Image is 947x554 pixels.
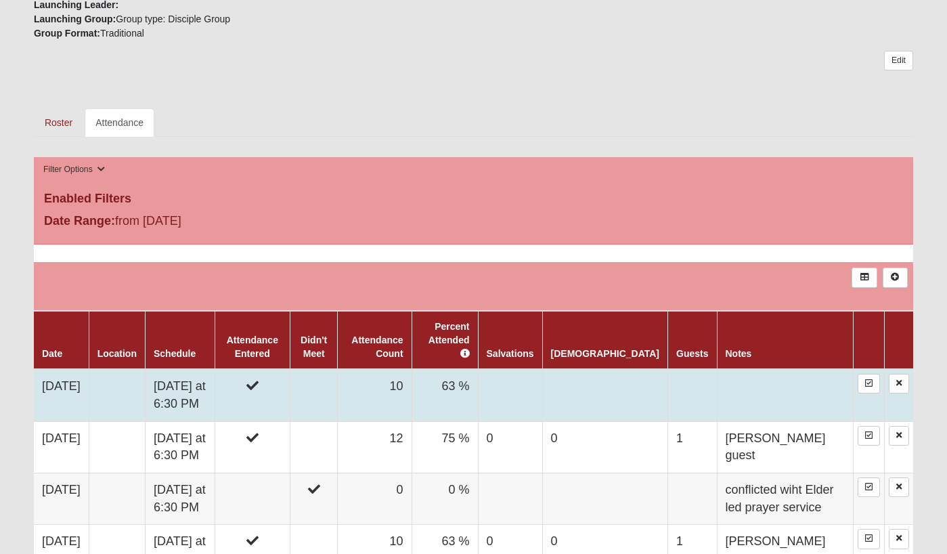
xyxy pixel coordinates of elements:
[34,421,89,473] td: [DATE]
[542,311,667,369] th: [DEMOGRAPHIC_DATA]
[428,321,470,359] a: Percent Attended
[852,268,877,287] a: Export to Excel
[542,421,667,473] td: 0
[478,421,542,473] td: 0
[85,108,154,137] a: Attendance
[34,369,89,421] td: [DATE]
[154,348,196,359] a: Schedule
[717,421,853,473] td: [PERSON_NAME] guest
[34,473,89,525] td: [DATE]
[884,51,913,70] a: Edit
[145,473,215,525] td: [DATE] at 6:30 PM
[717,473,853,525] td: conflicted wiht Elder led prayer service
[145,421,215,473] td: [DATE] at 6:30 PM
[34,108,83,137] a: Roster
[39,163,109,177] button: Filter Options
[44,212,115,230] label: Date Range:
[34,212,327,234] div: from [DATE]
[478,311,542,369] th: Salvations
[889,374,909,393] a: Delete
[858,426,880,446] a: Enter Attendance
[858,477,880,497] a: Enter Attendance
[412,473,478,525] td: 0 %
[44,192,903,207] h4: Enabled Filters
[301,335,327,359] a: Didn't Meet
[668,311,717,369] th: Guests
[412,369,478,421] td: 63 %
[338,473,412,525] td: 0
[97,348,137,359] a: Location
[412,421,478,473] td: 75 %
[889,477,909,497] a: Delete
[227,335,278,359] a: Attendance Entered
[338,369,412,421] td: 10
[145,369,215,421] td: [DATE] at 6:30 PM
[858,374,880,393] a: Enter Attendance
[726,348,752,359] a: Notes
[34,14,116,24] strong: Launching Group:
[351,335,403,359] a: Attendance Count
[889,426,909,446] a: Delete
[883,268,908,287] a: Alt+N
[34,28,100,39] strong: Group Format:
[668,421,717,473] td: 1
[338,421,412,473] td: 12
[42,348,62,359] a: Date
